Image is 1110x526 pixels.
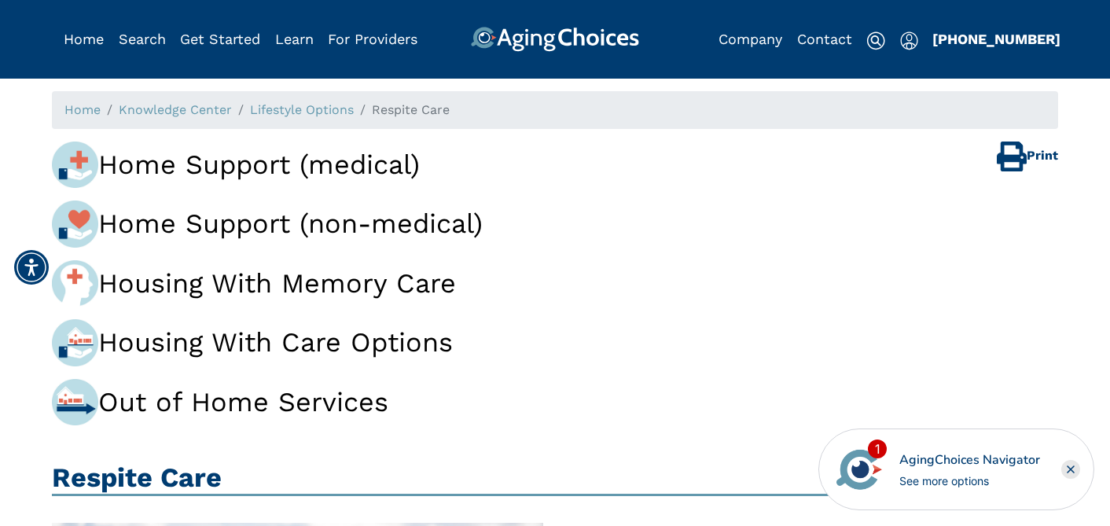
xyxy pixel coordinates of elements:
[52,142,1058,188] p: Home Support (medical)
[119,31,166,47] a: Search
[52,319,98,366] img: housing with care options@2x
[250,102,354,117] a: Lifestyle Options
[997,142,1058,171] a: Print
[899,473,1040,489] div: See more options
[52,260,98,307] img: memory care@2x
[797,31,852,47] a: Contact
[119,27,166,52] div: Popover trigger
[52,319,1058,366] p: Housing With Care Options
[866,31,885,50] img: search-icon.svg
[328,31,417,47] a: For Providers
[52,200,98,247] img: home support nonmedical@2x
[868,440,887,458] div: 1
[372,102,450,117] span: Respite Care
[900,27,918,52] div: Popover trigger
[900,31,918,50] img: user-icon.svg
[52,91,1058,129] nav: breadcrumb
[180,31,260,47] a: Get Started
[64,31,104,47] a: Home
[471,27,639,52] img: AgingChoices
[52,142,98,188] img: home support medical@2x
[52,379,98,425] img: out of home services-87@2x
[52,260,1058,307] p: Housing With Memory Care
[1061,460,1080,479] div: Close
[119,102,232,117] a: Knowledge Center
[899,451,1040,469] div: AgingChoices Navigator
[932,31,1060,47] a: [PHONE_NUMBER]
[64,102,101,117] a: Home
[833,443,886,496] img: avatar
[52,200,1058,247] p: Home Support (non-medical)
[52,379,1058,425] p: Out of Home Services
[275,31,314,47] a: Learn
[52,462,1058,496] h1: Respite Care
[14,250,49,285] div: Accessibility Menu
[719,31,782,47] a: Company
